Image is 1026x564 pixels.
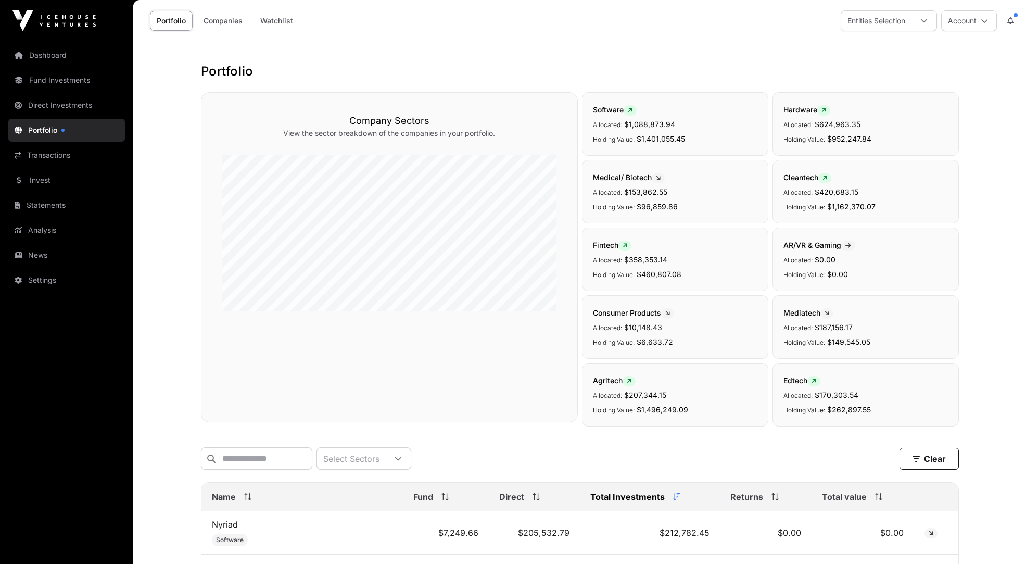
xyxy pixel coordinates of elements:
[8,69,125,92] a: Fund Investments
[783,121,813,129] span: Allocated:
[827,337,870,346] span: $149,545.05
[593,324,622,332] span: Allocated:
[783,339,825,346] span: Holding Value:
[815,255,835,264] span: $0.00
[783,173,831,182] span: Cleantech
[624,120,675,129] span: $1,088,873.94
[403,511,488,555] td: $7,249.66
[827,405,871,414] span: $262,897.55
[12,10,96,31] img: Icehouse Ventures Logo
[593,173,665,182] span: Medical/ Biotech
[593,392,622,399] span: Allocated:
[222,114,556,128] h3: Company Sectors
[841,11,911,31] div: Entities Selection
[593,256,622,264] span: Allocated:
[783,376,820,385] span: Edtech
[593,105,637,114] span: Software
[593,271,635,279] span: Holding Value:
[822,491,867,503] span: Total value
[212,491,236,503] span: Name
[593,406,635,414] span: Holding Value:
[590,491,665,503] span: Total Investments
[8,144,125,167] a: Transactions
[815,187,858,196] span: $420,683.15
[637,405,688,414] span: $1,496,249.09
[593,203,635,211] span: Holding Value:
[222,128,556,139] p: View the sector breakdown of the companies in your portfolio.
[8,119,125,142] a: Portfolio
[815,391,858,399] span: $170,303.54
[783,189,813,196] span: Allocated:
[783,256,813,264] span: Allocated:
[8,44,125,67] a: Dashboard
[593,376,636,385] span: Agritech
[8,194,125,217] a: Statements
[489,511,580,555] td: $205,532.79
[941,10,997,31] button: Account
[593,241,631,249] span: Fintech
[783,105,830,114] span: Hardware
[783,308,833,317] span: Mediatech
[730,491,763,503] span: Returns
[593,308,674,317] span: Consumer Products
[637,337,673,346] span: $6,633.72
[827,134,871,143] span: $952,247.84
[317,448,386,469] div: Select Sectors
[827,202,876,211] span: $1,162,370.07
[593,189,622,196] span: Allocated:
[212,519,238,530] a: Nyriad
[197,11,249,31] a: Companies
[8,219,125,242] a: Analysis
[593,121,622,129] span: Allocated:
[624,255,667,264] span: $358,353.14
[624,187,667,196] span: $153,862.55
[783,203,825,211] span: Holding Value:
[580,511,720,555] td: $212,782.45
[593,135,635,143] span: Holding Value:
[8,244,125,267] a: News
[815,120,860,129] span: $624,963.35
[637,134,685,143] span: $1,401,055.45
[812,511,914,555] td: $0.00
[413,491,433,503] span: Fund
[974,514,1026,564] iframe: Chat Widget
[150,11,193,31] a: Portfolio
[637,202,678,211] span: $96,859.86
[783,135,825,143] span: Holding Value:
[624,323,662,332] span: $10,148.43
[624,391,666,399] span: $207,344.15
[254,11,300,31] a: Watchlist
[783,392,813,399] span: Allocated:
[827,270,848,279] span: $0.00
[720,511,812,555] td: $0.00
[637,270,681,279] span: $460,807.08
[499,491,524,503] span: Direct
[783,241,855,249] span: AR/VR & Gaming
[8,169,125,192] a: Invest
[593,339,635,346] span: Holding Value:
[815,323,853,332] span: $187,156.17
[900,448,959,470] button: Clear
[783,324,813,332] span: Allocated:
[8,94,125,117] a: Direct Investments
[8,269,125,292] a: Settings
[783,271,825,279] span: Holding Value:
[783,406,825,414] span: Holding Value:
[201,63,959,80] h1: Portfolio
[216,536,244,544] span: Software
